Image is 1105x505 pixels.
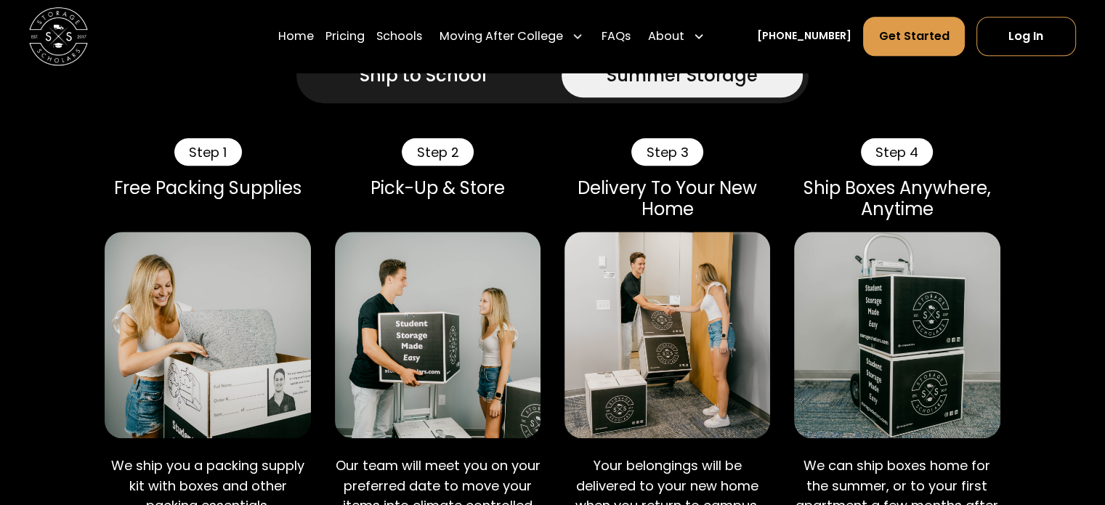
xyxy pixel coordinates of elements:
[607,62,758,89] div: Summer Storage
[325,16,365,57] a: Pricing
[794,177,1000,219] div: Ship Boxes Anywhere, Anytime
[564,232,771,438] img: Storage Scholars delivery.
[335,177,541,198] div: Pick-Up & Store
[757,29,851,44] a: [PHONE_NUMBER]
[376,16,422,57] a: Schools
[440,28,563,45] div: Moving After College
[642,16,711,57] div: About
[976,17,1076,56] a: Log In
[278,16,314,57] a: Home
[863,17,964,56] a: Get Started
[434,16,589,57] div: Moving After College
[861,138,933,166] div: Step 4
[29,7,88,66] img: Storage Scholars main logo
[631,138,703,166] div: Step 3
[360,62,487,89] div: Ship to School
[648,28,684,45] div: About
[105,232,311,438] img: Packing a Storage Scholars box.
[402,138,473,166] div: Step 2
[174,138,241,166] div: Step 1
[335,232,541,438] img: Storage Scholars pick up.
[601,16,630,57] a: FAQs
[105,177,311,198] div: Free Packing Supplies
[794,232,1000,438] img: Shipping Storage Scholars boxes.
[564,177,771,219] div: Delivery To Your New Home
